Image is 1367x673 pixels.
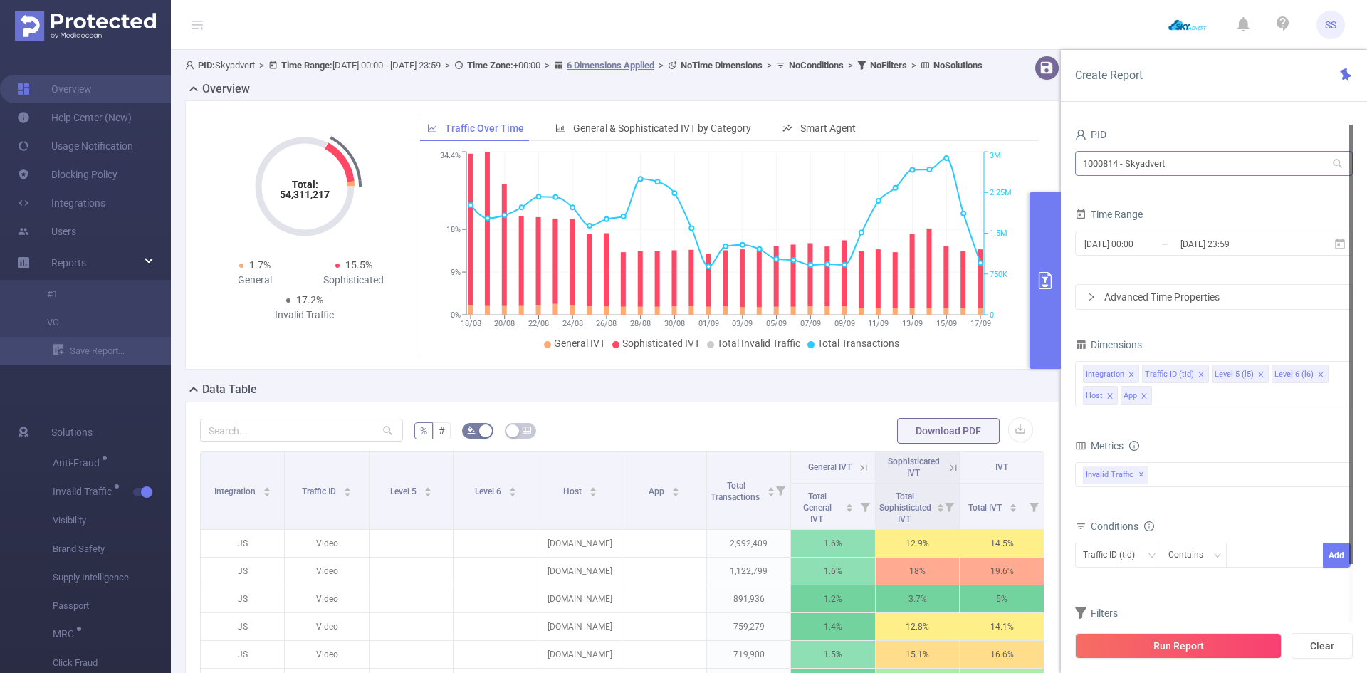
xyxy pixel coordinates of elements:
tspan: 13/09 [903,319,923,328]
span: > [763,60,776,71]
button: Download PDF [897,418,1000,444]
div: Host [1086,387,1103,405]
img: Protected Media [15,11,156,41]
p: 1.2% [791,585,874,612]
tspan: 30/08 [664,319,685,328]
span: Smart Agent [800,122,856,134]
div: Sort [343,485,352,494]
span: SS [1325,11,1336,39]
span: Host [563,486,584,496]
i: icon: close [1106,392,1114,401]
span: Passport [53,592,171,620]
i: icon: close [1141,392,1148,401]
i: icon: caret-down [845,506,853,511]
p: 2,992,409 [707,530,790,557]
tspan: 26/08 [597,319,617,328]
p: Video [285,558,368,585]
i: icon: caret-down [936,506,944,511]
li: Level 5 (l5) [1212,365,1269,383]
span: > [907,60,921,71]
div: Sort [589,485,597,494]
tspan: 07/09 [800,319,821,328]
a: Integrations [17,189,105,217]
div: Sort [671,485,680,494]
div: Sort [845,501,854,510]
b: No Time Dimensions [681,60,763,71]
tspan: 54,311,217 [280,189,330,200]
i: icon: caret-up [344,485,352,489]
div: Sort [936,501,945,510]
i: Filter menu [1024,484,1044,529]
a: #1 [28,280,154,308]
i: Filter menu [939,484,959,529]
p: JS [201,641,284,668]
a: Blocking Policy [17,160,117,189]
li: App [1121,386,1152,405]
input: End date [1179,234,1294,254]
input: Start date [1083,234,1198,254]
tspan: 09/09 [834,319,855,328]
li: Host [1083,386,1118,405]
p: 12.8% [876,613,959,640]
a: Usage Notification [17,132,133,160]
div: icon: rightAdvanced Time Properties [1076,285,1352,309]
i: icon: down [1148,551,1156,561]
tspan: 17/09 [970,319,991,328]
span: IVT [995,462,1008,472]
p: [DOMAIN_NAME] [538,585,622,612]
span: 15.5% [345,259,372,271]
div: Level 6 (l6) [1274,365,1314,384]
p: [DOMAIN_NAME] [538,641,622,668]
span: Total Transactions [817,338,899,349]
tspan: 9% [451,268,461,277]
i: icon: close [1128,371,1135,380]
i: icon: close [1257,371,1264,380]
span: % [420,425,427,437]
div: Integration [1086,365,1124,384]
p: 1.5% [791,641,874,668]
span: Time Range [1075,209,1143,220]
p: 719,900 [707,641,790,668]
span: Visibility [53,506,171,535]
h2: Data Table [202,381,257,398]
p: 1,122,799 [707,558,790,585]
span: MRC [53,629,79,639]
i: icon: down [1213,551,1222,561]
b: Time Zone: [467,60,513,71]
span: ✕ [1138,466,1144,484]
span: General & Sophisticated IVT by Category [573,122,751,134]
span: Reports [51,257,86,268]
span: Filters [1075,607,1118,619]
p: 19.6% [960,558,1044,585]
span: Traffic Over Time [445,122,524,134]
i: Filter menu [855,484,875,529]
span: > [654,60,668,71]
p: 14.5% [960,530,1044,557]
i: icon: caret-up [263,485,271,489]
span: > [844,60,857,71]
i: icon: caret-down [767,491,775,495]
i: icon: caret-up [589,485,597,489]
i: icon: caret-down [1010,506,1017,511]
span: General IVT [808,462,852,472]
div: Invalid Traffic [255,308,354,323]
span: Total Transactions [711,481,762,502]
p: 1.6% [791,530,874,557]
div: Sort [767,485,775,494]
b: Time Range: [281,60,332,71]
span: Skyadvert [DATE] 00:00 - [DATE] 23:59 +00:00 [185,60,983,71]
span: > [255,60,268,71]
tspan: 2.25M [990,188,1012,197]
b: No Conditions [789,60,844,71]
span: Solutions [51,418,93,447]
u: 6 Dimensions Applied [567,60,654,71]
span: PID [1075,129,1106,140]
b: No Filters [870,60,907,71]
i: icon: close [1317,371,1324,380]
span: Anti-Fraud [53,458,105,468]
i: icon: caret-up [508,485,516,489]
p: 759,279 [707,613,790,640]
div: Sort [424,485,432,494]
p: 18% [876,558,959,585]
tspan: 22/08 [528,319,549,328]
